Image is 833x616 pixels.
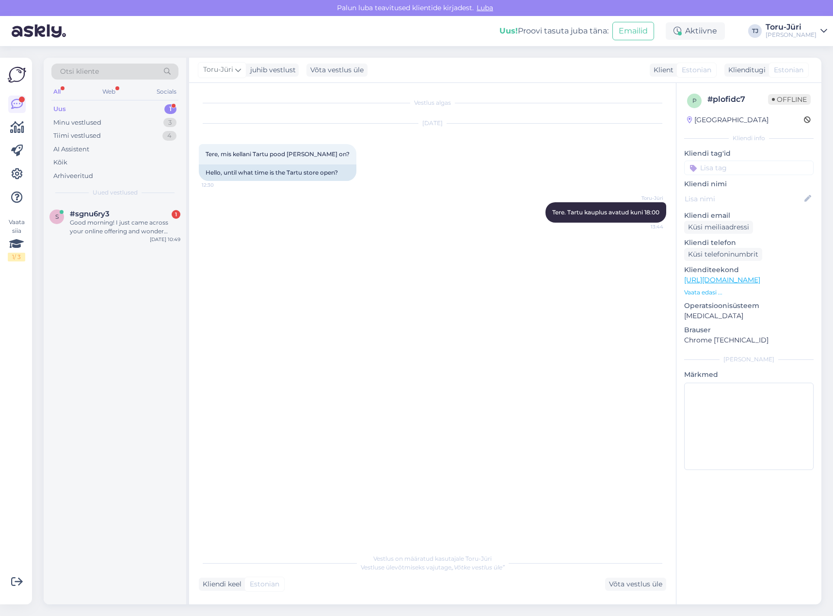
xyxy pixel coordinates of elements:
div: Vestlus algas [199,98,666,107]
span: Vestlus on määratud kasutajale Toru-Jüri [373,555,492,562]
div: Toru-Jüri [766,23,817,31]
span: 13:44 [627,223,663,230]
span: Vestluse ülevõtmiseks vajutage [361,564,505,571]
span: Tere. Tartu kauplus avatud kuni 18:00 [552,209,659,216]
span: #sgnu6ry3 [70,210,110,218]
p: Kliendi nimi [684,179,814,189]
span: Otsi kliente [60,66,99,77]
div: 1 / 3 [8,253,25,261]
p: [MEDICAL_DATA] [684,311,814,321]
a: [URL][DOMAIN_NAME] [684,276,760,284]
img: Askly Logo [8,65,26,84]
div: 1 [164,104,176,114]
p: Brauser [684,325,814,335]
p: Vaata edasi ... [684,288,814,297]
span: s [55,213,59,220]
div: [PERSON_NAME] [766,31,817,39]
span: Toru-Jüri [203,65,233,75]
div: [DATE] 10:49 [150,236,180,243]
div: Kõik [53,158,67,167]
div: All [51,85,63,98]
span: Uued vestlused [93,188,138,197]
p: Kliendi telefon [684,238,814,248]
span: Luba [474,3,496,12]
p: Kliendi email [684,211,814,221]
input: Lisa tag [684,161,814,175]
div: juhib vestlust [246,65,296,75]
p: Kliendi tag'id [684,148,814,159]
div: Vaata siia [8,218,25,261]
div: Tiimi vestlused [53,131,101,141]
p: Märkmed [684,370,814,380]
span: Estonian [250,579,279,589]
i: „Võtke vestlus üle” [451,564,505,571]
div: Kliendi keel [199,579,241,589]
div: # plofidc7 [707,94,768,105]
div: Aktiivne [666,22,725,40]
button: Emailid [612,22,654,40]
div: AI Assistent [53,145,89,154]
div: 1 [172,210,180,219]
span: 12:30 [202,181,238,189]
div: Kliendi info [684,134,814,143]
div: [DATE] [199,119,666,128]
div: TJ [748,24,762,38]
b: Uus! [499,26,518,35]
div: Hello, until what time is the Tartu store open? [199,164,356,181]
div: Proovi tasuta juba täna: [499,25,609,37]
div: [GEOGRAPHIC_DATA] [687,115,769,125]
div: 3 [163,118,176,128]
p: Klienditeekond [684,265,814,275]
input: Lisa nimi [685,194,802,204]
span: Toru-Jüri [627,195,663,202]
span: p [692,97,697,104]
div: Klient [650,65,673,75]
span: Estonian [682,65,711,75]
div: Võta vestlus üle [306,64,368,77]
div: Web [100,85,117,98]
a: Toru-Jüri[PERSON_NAME] [766,23,827,39]
div: [PERSON_NAME] [684,355,814,364]
div: Võta vestlus üle [605,578,666,591]
p: Operatsioonisüsteem [684,301,814,311]
div: Klienditugi [724,65,766,75]
span: Estonian [774,65,803,75]
div: Socials [155,85,178,98]
div: 4 [162,131,176,141]
span: Tere, mis kellani Tartu pood [PERSON_NAME] on? [206,150,350,158]
div: Minu vestlused [53,118,101,128]
div: Uus [53,104,66,114]
div: Küsi meiliaadressi [684,221,753,234]
div: Arhiveeritud [53,171,93,181]
div: Good morning! I just came across your online offering and wonder whether you would ship to [GEOGR... [70,218,180,236]
div: Küsi telefoninumbrit [684,248,762,261]
span: Offline [768,94,811,105]
p: Chrome [TECHNICAL_ID] [684,335,814,345]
